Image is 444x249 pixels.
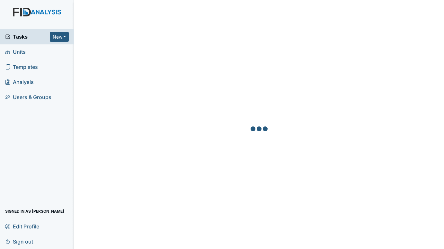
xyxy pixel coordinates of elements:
span: Units [5,47,26,57]
span: Analysis [5,77,34,87]
a: Tasks [5,33,50,41]
span: Edit Profile [5,221,39,231]
span: Sign out [5,236,33,246]
span: Users & Groups [5,92,51,102]
button: New [50,32,69,42]
span: Signed in as [PERSON_NAME] [5,206,64,216]
span: Templates [5,62,38,72]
